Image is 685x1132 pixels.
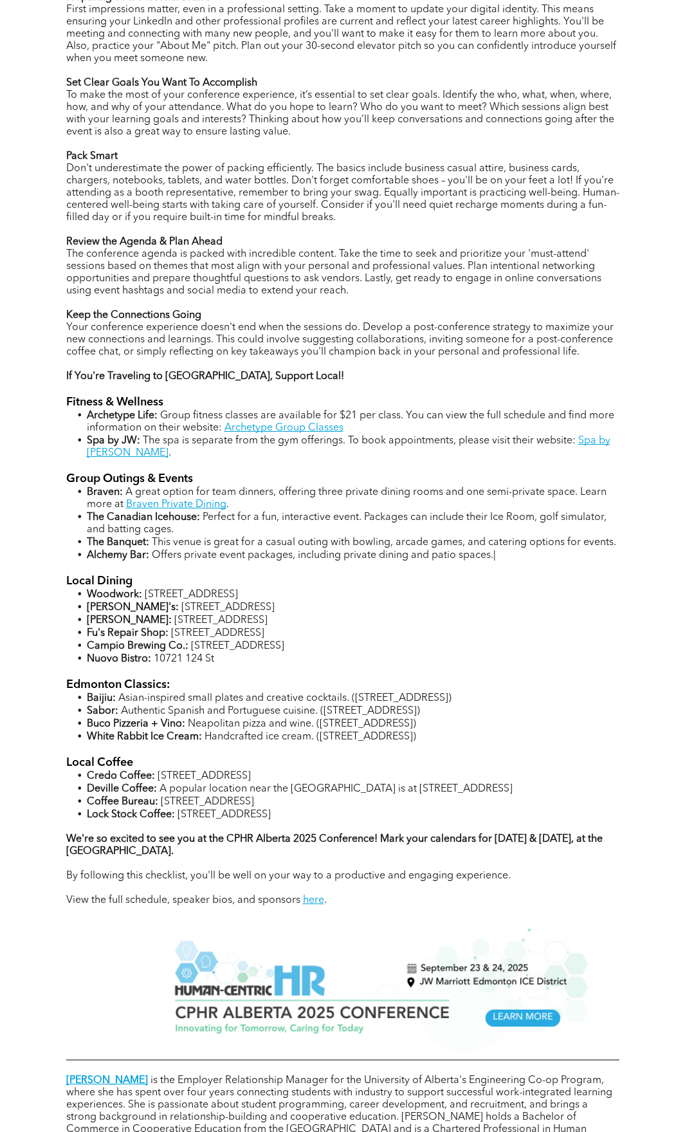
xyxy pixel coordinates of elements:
span: Don't underestimate the power of packing efficiently. The basics include business casual attire, ... [66,163,619,223]
span: [STREET_ADDRESS] [174,615,268,626]
strong: Coffee Bureau: [87,797,158,807]
strong: If You're Traveling to [GEOGRAPHIC_DATA], Support Local! [66,371,344,382]
span: Edmonton Classics: [66,679,170,691]
span: To make the most of your conference experience, it’s essential to set clear goals. Identify the w... [66,90,614,137]
span: . [324,895,327,905]
strong: Set Clear Goals You Want To Accomplish [66,78,257,88]
span: A popular location near the [GEOGRAPHIC_DATA] is at [STREET_ADDRESS] [160,784,513,794]
span: [STREET_ADDRESS] [171,628,264,638]
strong: Braven: [87,487,123,497]
span: . [226,499,229,510]
span: [STREET_ADDRESS] [145,589,238,600]
strong: Review the Agenda & Plan Ahead [66,237,223,247]
strong: Campio Brewing Co.: [87,641,188,651]
span: First impressions matter, even in a professional setting. Take a moment to update your digital id... [66,5,616,64]
strong: Fu's Repair Shop: [87,628,169,638]
strong: Lock Stock Coffee: [87,810,175,820]
span: Perfect for a fun, interactive event. Packages can include their Ice Room, golf simulator, and ba... [87,512,607,535]
strong: Keep the Connections Going [66,310,201,320]
strong: White Rabbit Ice Cream: [87,732,202,742]
span: Your conference experience doesn't end when the sessions do. Develop a post-conference strategy t... [66,322,614,357]
strong: Alchemy Bar: [87,550,149,561]
span: Asian-inspired small plates and creative cocktails. ([STREET_ADDRESS]) [118,693,452,703]
strong: Archetype Life: [87,411,158,421]
span: The spa is separate from the gym offerings. To book appointments, please visit their website: [143,436,576,446]
a: Braven Private Dining [126,499,226,510]
span: [STREET_ADDRESS] [191,641,284,651]
strong: [PERSON_NAME]: [87,615,172,626]
span: [STREET_ADDRESS] [161,797,254,807]
strong: Woodwork: [87,589,142,600]
span: 10721 124 St [154,654,214,664]
span: Group fitness classes are available for $21 per class. You can view the full schedule and find mo... [87,411,614,433]
strong: Baijiu: [87,693,116,703]
span: Handcrafted ice cream. ([STREET_ADDRESS]) [205,732,416,742]
span: [STREET_ADDRESS] [178,810,271,820]
span: The conference agenda is packed with incredible content. Take the time to seek and prioritize you... [66,249,601,296]
strong: Spa by JW: [87,436,140,446]
span: Neapolitan pizza and wine. ([STREET_ADDRESS]) [188,719,416,729]
strong: Deville Coffee: [87,784,157,794]
span: A great option for team dinners, offering three private dining rooms and one semi-private space. ... [87,487,607,510]
strong: Pack Smart [66,151,118,162]
a: [PERSON_NAME] [66,1075,148,1086]
span: Local Coffee [66,757,133,768]
strong: The Canadian Icehouse: [87,512,200,523]
span: [STREET_ADDRESS] [181,602,275,613]
strong: [PERSON_NAME]'s: [87,602,179,613]
strong: The Banquet: [87,537,149,548]
strong: Credo Coffee: [87,771,155,781]
a: Archetype Group Classes [224,423,343,433]
span: Local Dining [66,575,132,587]
span: Offers private event packages, including private dining and patio spaces.| [152,550,496,561]
strong: We're so excited to see you at the CPHR Alberta 2025 Conference! Mark your calendars for [DATE] &... [66,834,603,857]
strong: Sabor: [87,706,118,716]
span: [STREET_ADDRESS] [158,771,251,781]
span: This venue is great for a casual outing with bowling, arcade games, and catering options for events. [152,537,616,548]
span: Fitness & Wellness [66,396,163,408]
strong: Nuovo Bistro: [87,654,151,664]
strong: Buco Pizzeria + Vino: [87,719,185,729]
span: View the full schedule, speaker bios, and sponsors [66,895,300,905]
a: here [303,895,324,905]
span: Authentic Spanish and Portuguese cuisine. ([STREET_ADDRESS]) [121,706,420,716]
span: By following this checklist, you'll be well on your way to a productive and engaging experience. [66,871,511,881]
span: Group Outings & Events [66,473,193,485]
span: . [169,448,171,458]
